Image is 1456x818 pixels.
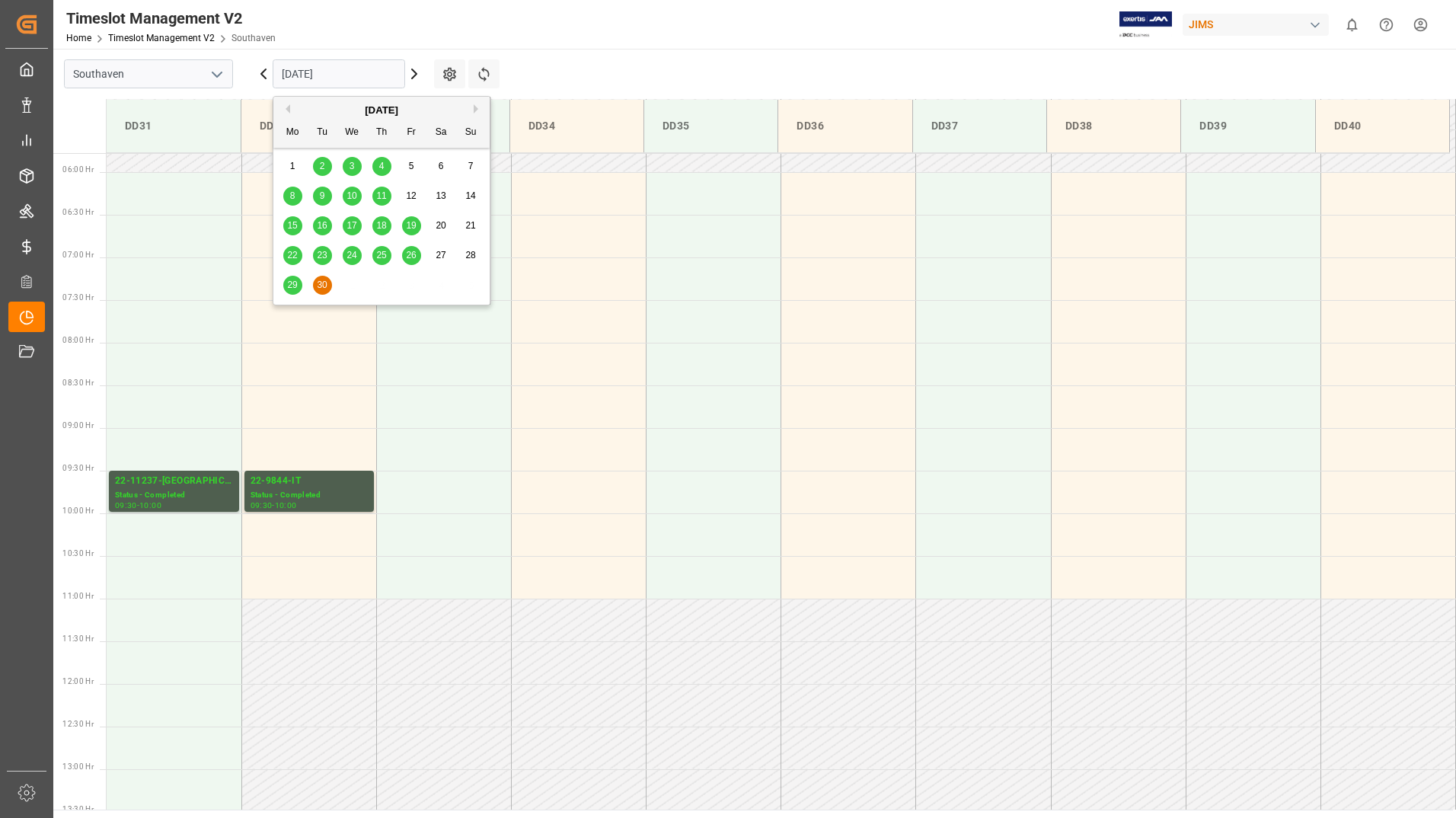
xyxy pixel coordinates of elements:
[346,220,356,231] span: 17
[402,187,421,206] div: Choose Friday, September 12th, 2025
[402,216,421,235] div: Choose Friday, September 19th, 2025
[62,720,94,728] span: 12:30 Hr
[137,502,139,509] div: -
[251,474,368,489] div: 22-9844-IT
[439,161,444,171] span: 6
[461,246,481,265] div: Choose Sunday, September 28th, 2025
[278,152,486,300] div: month 2025-09
[402,246,421,265] div: Choose Friday, September 26th, 2025
[119,112,228,140] div: DD31
[406,220,416,231] span: 19
[406,250,416,260] span: 26
[1119,11,1172,38] img: Exertis%20JAM%20-%20Email%20Logo.jpg_1722504956.jpg
[62,336,94,344] span: 08:00 Hr
[313,216,332,235] div: Choose Tuesday, September 16th, 2025
[317,280,327,290] span: 30
[272,502,274,509] div: -
[790,112,899,140] div: DD36
[62,506,94,515] span: 10:00 Hr
[62,805,94,813] span: 13:30 Hr
[281,104,290,113] button: Previous Month
[283,276,302,295] div: Choose Monday, September 29th, 2025
[376,220,386,231] span: 18
[1183,10,1335,39] button: JIMS
[287,250,297,260] span: 22
[402,123,421,142] div: Fr
[432,157,451,176] div: Choose Saturday, September 6th, 2025
[350,161,355,171] span: 3
[346,250,356,260] span: 24
[320,190,325,201] span: 9
[1369,8,1403,42] button: Help Center
[62,592,94,600] span: 11:00 Hr
[251,489,368,502] div: Status - Completed
[346,190,356,201] span: 10
[402,157,421,176] div: Choose Friday, September 5th, 2025
[465,220,475,231] span: 21
[461,123,481,142] div: Su
[468,161,474,171] span: 7
[62,464,94,472] span: 09:30 Hr
[273,59,405,88] input: DD.MM.YYYY
[436,190,445,201] span: 13
[108,33,215,43] a: Timeslot Management V2
[436,220,445,231] span: 20
[432,187,451,206] div: Choose Saturday, September 13th, 2025
[343,246,362,265] div: Choose Wednesday, September 24th, 2025
[62,293,94,302] span: 07:30 Hr
[317,250,327,260] span: 23
[372,123,391,142] div: Th
[432,216,451,235] div: Choose Saturday, September 20th, 2025
[465,190,475,201] span: 14
[283,246,302,265] div: Choose Monday, September 22nd, 2025
[313,276,332,295] div: Choose Tuesday, September 30th, 2025
[115,502,137,509] div: 09:30
[62,165,94,174] span: 06:00 Hr
[254,112,362,140] div: DD32
[139,502,161,509] div: 10:00
[320,161,325,171] span: 2
[290,161,295,171] span: 1
[372,246,391,265] div: Choose Thursday, September 25th, 2025
[343,157,362,176] div: Choose Wednesday, September 3rd, 2025
[251,502,273,509] div: 09:30
[287,280,297,290] span: 29
[62,762,94,771] span: 13:00 Hr
[66,7,276,30] div: Timeslot Management V2
[1335,8,1369,42] button: show 0 new notifications
[275,502,297,509] div: 10:00
[343,187,362,206] div: Choose Wednesday, September 10th, 2025
[372,216,391,235] div: Choose Thursday, September 18th, 2025
[115,474,233,489] div: 22-11237-[GEOGRAPHIC_DATA]
[62,208,94,216] span: 06:30 Hr
[1059,112,1168,140] div: DD38
[62,421,94,430] span: 09:00 Hr
[273,103,490,118] div: [DATE]
[313,246,332,265] div: Choose Tuesday, September 23rd, 2025
[62,677,94,685] span: 12:00 Hr
[372,157,391,176] div: Choose Thursday, September 4th, 2025
[1183,14,1329,36] div: JIMS
[461,187,481,206] div: Choose Sunday, September 14th, 2025
[64,59,233,88] input: Type to search/select
[66,33,91,43] a: Home
[376,190,386,201] span: 11
[62,379,94,387] span: 08:30 Hr
[290,190,295,201] span: 8
[925,112,1034,140] div: DD37
[313,187,332,206] div: Choose Tuesday, September 9th, 2025
[287,220,297,231] span: 15
[406,190,416,201] span: 12
[474,104,483,113] button: Next Month
[205,62,228,86] button: open menu
[656,112,765,140] div: DD35
[1193,112,1302,140] div: DD39
[62,634,94,643] span: 11:30 Hr
[343,216,362,235] div: Choose Wednesday, September 17th, 2025
[409,161,414,171] span: 5
[62,549,94,558] span: 10:30 Hr
[343,123,362,142] div: We
[115,489,233,502] div: Status - Completed
[62,251,94,259] span: 07:00 Hr
[317,220,327,231] span: 16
